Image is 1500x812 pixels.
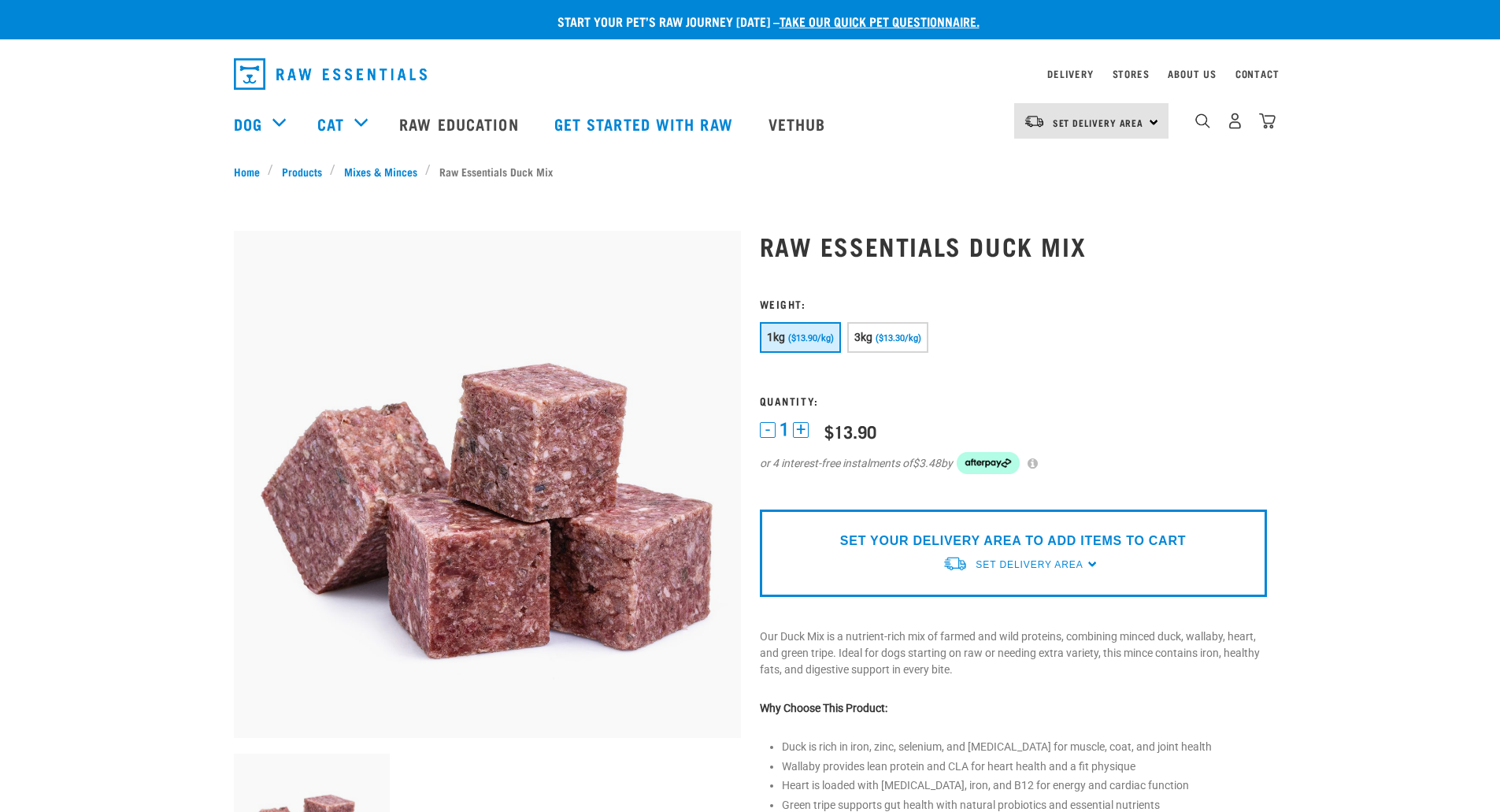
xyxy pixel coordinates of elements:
[1227,113,1243,129] img: user.png
[1259,113,1276,129] img: home-icon@2x.png
[760,232,1267,260] h1: Raw Essentials Duck Mix
[976,559,1083,570] span: Set Delivery Area
[273,163,330,180] a: Products
[760,628,1267,678] p: Our Duck Mix is a nutrient-rich mix of farmed and wild proteins, combining minced duck, wallaby, ...
[234,112,262,135] a: Dog
[780,17,980,24] a: take our quick pet questionnaire.
[957,452,1020,474] img: Afterpay
[1047,71,1093,76] a: Delivery
[854,331,873,343] span: 3kg
[1195,113,1210,128] img: home-icon-1@2x.png
[760,298,1267,310] h3: Weight:
[840,532,1186,551] p: SET YOUR DELIVERY AREA TO ADD ITEMS TO CART
[317,112,344,135] a: Cat
[383,92,538,155] a: Raw Education
[847,322,928,353] button: 3kg ($13.30/kg)
[539,92,753,155] a: Get started with Raw
[760,702,887,714] strong: Why Choose This Product:
[335,163,425,180] a: Mixes & Minces
[782,739,1267,755] li: Duck is rich in iron, zinc, selenium, and [MEDICAL_DATA] for muscle, coat, and joint health
[782,758,1267,775] li: Wallaby provides lean protein and CLA for heart health and a fit physique
[760,422,776,438] button: -
[788,333,834,343] span: ($13.90/kg)
[234,231,741,738] img: ?1041 RE Lamb Mix 01
[780,421,789,438] span: 1
[767,331,786,343] span: 1kg
[1168,71,1216,76] a: About Us
[234,163,269,180] a: Home
[913,455,941,472] span: $3.48
[760,395,1267,406] h3: Quantity:
[221,52,1280,96] nav: dropdown navigation
[1113,71,1150,76] a: Stores
[760,452,1267,474] div: or 4 interest-free instalments of by
[1024,114,1045,128] img: van-moving.png
[876,333,921,343] span: ($13.30/kg)
[760,322,841,353] button: 1kg ($13.90/kg)
[753,92,846,155] a: Vethub
[1053,120,1144,125] span: Set Delivery Area
[943,555,968,572] img: van-moving.png
[782,777,1267,794] li: Heart is loaded with [MEDICAL_DATA], iron, and B12 for energy and cardiac function
[824,421,876,441] div: $13.90
[234,163,1267,180] nav: breadcrumbs
[234,58,427,90] img: Raw Essentials Logo
[1235,71,1280,76] a: Contact
[793,422,809,438] button: +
